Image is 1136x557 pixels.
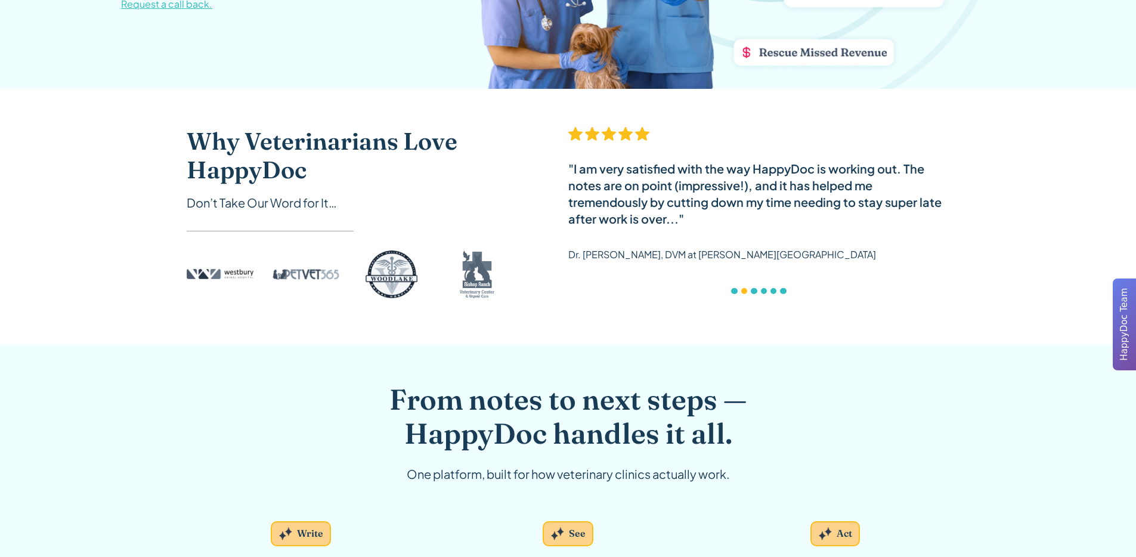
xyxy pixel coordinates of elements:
[568,246,876,263] p: Dr. [PERSON_NAME], DVM at [PERSON_NAME][GEOGRAPHIC_DATA]
[187,194,521,212] div: Don’t Take Our Word for It…
[761,288,767,294] div: Show slide 4 of 6
[780,288,786,294] div: Show slide 6 of 6
[836,527,852,540] div: Act
[568,527,585,540] div: See
[187,250,253,298] img: Westbury
[568,160,950,227] div: "I am very satisfied with the way HappyDoc is working out. The notes are on point (impressive!), ...
[444,250,511,298] img: Bishop Ranch logo
[279,527,292,540] img: Grey sparkles.
[187,127,521,184] h2: Why Veterinarians Love HappyDoc
[358,250,425,298] img: Woodlake logo
[568,127,950,306] div: 2 of 6
[551,527,564,540] img: Grey sparkles.
[568,127,950,306] div: carousel
[339,465,797,483] div: One platform, built for how veterinary clinics actually work.
[296,527,323,540] div: Write
[751,288,757,294] div: Show slide 3 of 6
[731,288,737,294] div: Show slide 1 of 6
[819,527,831,540] img: Grey sparkles.
[741,288,747,294] div: Show slide 2 of 6
[339,382,797,451] h2: From notes to next steps — HappyDoc handles it all.
[770,288,776,294] div: Show slide 5 of 6
[273,250,339,298] img: PetVet 365 logo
